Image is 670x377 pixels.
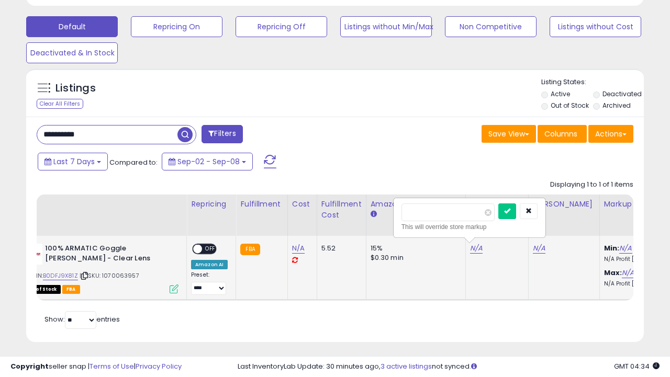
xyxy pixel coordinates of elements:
[37,99,83,109] div: Clear All Filters
[550,16,641,37] button: Listings without Cost
[238,362,660,372] div: Last InventoryLab Update: 30 minutes ago, not synced.
[191,271,228,295] div: Preset:
[445,16,537,37] button: Non Competitive
[551,89,570,98] label: Active
[80,271,139,280] span: | SKU: 1070063957
[53,156,95,167] span: Last 7 Days
[55,81,96,96] h5: Listings
[401,222,538,232] div: This will override store markup
[371,244,457,253] div: 15%
[62,285,80,294] span: FBA
[482,125,536,143] button: Save View
[544,129,577,139] span: Columns
[550,180,633,190] div: Displaying 1 to 1 of 1 items
[470,243,483,254] a: N/A
[340,16,432,37] button: Listings without Min/Max
[622,268,634,278] a: N/A
[136,361,182,371] a: Privacy Policy
[240,199,283,210] div: Fulfillment
[381,361,432,371] a: 3 active listings
[321,199,362,221] div: Fulfillment Cost
[44,314,120,324] span: Show: entries
[90,361,134,371] a: Terms of Use
[533,199,595,210] div: [PERSON_NAME]
[10,362,182,372] div: seller snap | |
[292,199,312,210] div: Cost
[371,210,377,219] small: Amazon Fees.
[109,157,158,167] span: Compared to:
[26,16,118,37] button: Default
[240,244,260,255] small: FBA
[21,285,61,294] span: All listings that are currently out of stock and unavailable for purchase on Amazon
[371,199,461,210] div: Amazon Fees
[619,243,632,254] a: N/A
[551,101,589,110] label: Out of Stock
[45,244,172,266] b: 100% ARMATIC Goggle [PERSON_NAME] - Clear Lens
[533,243,545,254] a: N/A
[604,243,620,253] b: Min:
[541,77,644,87] p: Listing States:
[162,153,253,170] button: Sep-02 - Sep-08
[538,125,587,143] button: Columns
[19,199,182,210] div: Title
[10,361,49,371] strong: Copyright
[177,156,240,167] span: Sep-02 - Sep-08
[292,243,305,254] a: N/A
[131,16,222,37] button: Repricing On
[236,16,327,37] button: Repricing Off
[26,42,118,63] button: Deactivated & In Stock
[588,125,633,143] button: Actions
[202,245,219,254] span: OFF
[21,244,178,292] div: ASIN:
[321,244,358,253] div: 5.52
[614,361,660,371] span: 2025-09-17 04:34 GMT
[43,271,78,280] a: B0DFJ9X81Z
[202,125,242,143] button: Filters
[38,153,108,170] button: Last 7 Days
[602,101,631,110] label: Archived
[602,89,642,98] label: Deactivated
[191,260,228,269] div: Amazon AI
[604,268,622,278] b: Max:
[371,253,457,262] div: $0.30 min
[191,199,231,210] div: Repricing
